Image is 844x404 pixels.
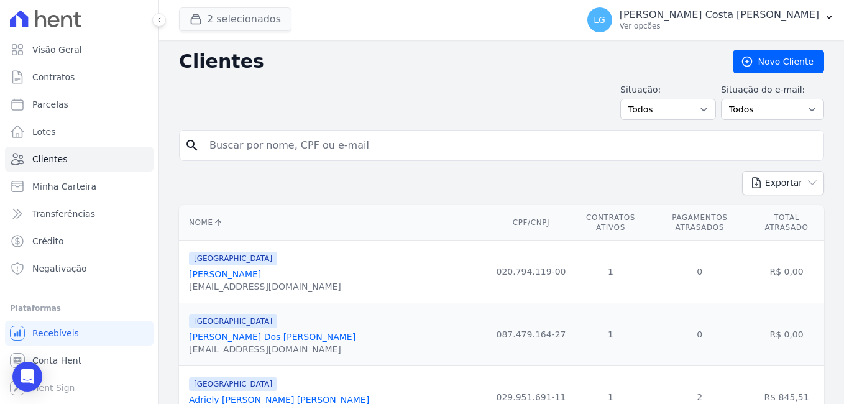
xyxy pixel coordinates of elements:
a: [PERSON_NAME] Dos [PERSON_NAME] [189,332,355,342]
td: 087.479.164-27 [492,303,571,366]
span: Lotes [32,126,56,138]
button: LG [PERSON_NAME] Costa [PERSON_NAME] Ver opções [577,2,844,37]
span: LG [594,16,605,24]
div: [EMAIL_ADDRESS][DOMAIN_NAME] [189,280,341,293]
label: Situação do e-mail: [721,83,824,96]
th: CPF/CNPJ [492,205,571,241]
input: Buscar por nome, CPF ou e-mail [202,133,819,158]
span: Crédito [32,235,64,247]
span: Negativação [32,262,87,275]
a: Conta Hent [5,348,154,373]
a: Lotes [5,119,154,144]
a: Negativação [5,256,154,281]
div: [EMAIL_ADDRESS][DOMAIN_NAME] [189,343,355,356]
a: Novo Cliente [733,50,824,73]
span: Minha Carteira [32,180,96,193]
span: Transferências [32,208,95,220]
span: Clientes [32,153,67,165]
a: Contratos [5,65,154,90]
a: [PERSON_NAME] [189,269,261,279]
span: Recebíveis [32,327,79,339]
td: R$ 0,00 [749,241,824,303]
a: Parcelas [5,92,154,117]
a: Recebíveis [5,321,154,346]
th: Pagamentos Atrasados [650,205,749,241]
i: search [185,138,200,153]
button: 2 selecionados [179,7,291,31]
label: Situação: [620,83,716,96]
th: Nome [179,205,492,241]
td: 0 [650,303,749,366]
button: Exportar [742,171,824,195]
p: Ver opções [620,21,819,31]
a: Minha Carteira [5,174,154,199]
span: [GEOGRAPHIC_DATA] [189,314,277,328]
span: Conta Hent [32,354,81,367]
td: 020.794.119-00 [492,241,571,303]
h2: Clientes [179,50,713,73]
p: [PERSON_NAME] Costa [PERSON_NAME] [620,9,819,21]
td: 1 [571,303,650,366]
a: Visão Geral [5,37,154,62]
span: Visão Geral [32,44,82,56]
a: Transferências [5,201,154,226]
span: [GEOGRAPHIC_DATA] [189,252,277,265]
td: 0 [650,241,749,303]
a: Clientes [5,147,154,172]
th: Contratos Ativos [571,205,650,241]
span: [GEOGRAPHIC_DATA] [189,377,277,391]
td: R$ 0,00 [749,303,824,366]
span: Parcelas [32,98,68,111]
span: Contratos [32,71,75,83]
td: 1 [571,241,650,303]
th: Total Atrasado [749,205,824,241]
a: Crédito [5,229,154,254]
div: Plataformas [10,301,149,316]
div: Open Intercom Messenger [12,362,42,392]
